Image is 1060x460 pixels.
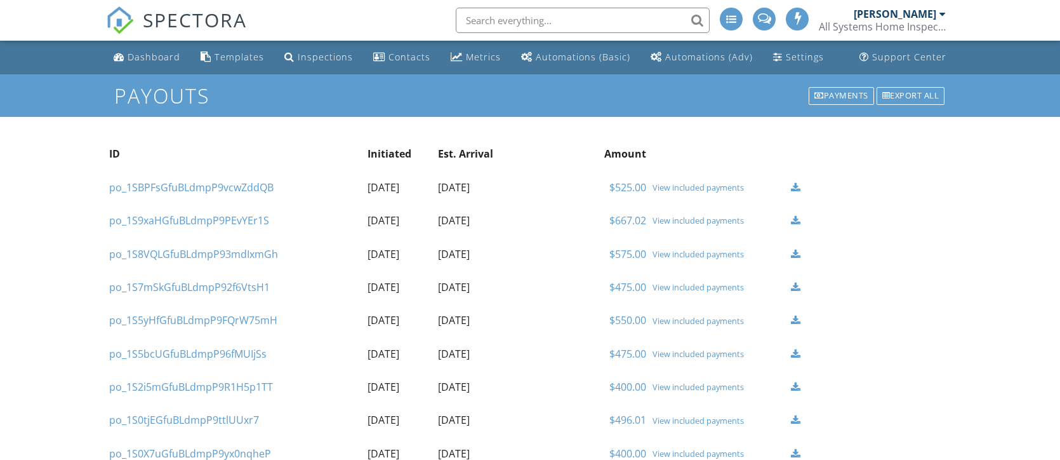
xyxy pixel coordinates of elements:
a: po_1S0tjEGfuBLdmpP9ttlUUxr7 [109,413,259,427]
td: [DATE] [435,370,522,403]
td: [DATE] [364,304,435,337]
td: [DATE] [435,271,522,304]
td: [DATE] [435,304,522,337]
a: Metrics [446,46,506,69]
a: $550.00 [609,313,646,327]
a: po_1S9xaHGfuBLdmpP9PEvYEr1S [109,213,269,227]
a: View included payments [653,316,785,326]
a: Payments [807,86,875,106]
a: Inspections [279,46,358,69]
a: Dashboard [109,46,185,69]
span: SPECTORA [143,6,247,33]
a: po_1S5bcUGfuBLdmpP96fMUIjSs [109,347,267,361]
div: All Systems Home Inspection [819,20,946,33]
td: [DATE] [435,238,522,271]
div: Settings [786,51,824,63]
div: Templates [215,51,264,63]
td: [DATE] [364,370,435,403]
a: po_1S5yHfGfuBLdmpP9FQrW75mH [109,313,277,327]
td: [DATE] [435,171,522,204]
a: Settings [768,46,829,69]
div: [PERSON_NAME] [854,8,936,20]
a: $525.00 [609,180,646,194]
div: Inspections [298,51,353,63]
h1: Payouts [114,85,946,107]
div: Support Center [872,51,946,63]
a: View included payments [653,282,785,292]
a: View included payments [653,416,785,426]
a: Contacts [368,46,435,69]
td: [DATE] [364,271,435,304]
td: [DATE] [364,171,435,204]
td: [DATE] [435,337,522,370]
a: po_1S2i5mGfuBLdmpP9R1H5p1TT [109,380,273,394]
a: po_1S7mSkGfuBLdmpP92f6VtsH1 [109,280,270,294]
a: Templates [195,46,269,69]
a: po_1SBPFsGfuBLdmpP9vcwZddQB [109,180,274,194]
td: [DATE] [364,204,435,237]
a: View included payments [653,215,785,226]
th: Initiated [364,137,435,170]
td: [DATE] [364,238,435,271]
td: [DATE] [435,204,522,237]
input: Search everything... [456,8,710,33]
a: $475.00 [609,280,646,294]
img: The Best Home Inspection Software - Spectora [106,6,134,34]
a: View included payments [653,382,785,392]
a: View included payments [653,182,785,193]
a: $667.02 [609,213,646,227]
a: $475.00 [609,347,646,361]
div: Automations (Adv) [665,51,753,63]
a: Export all [875,86,946,106]
td: [DATE] [435,403,522,436]
a: Automations (Advanced) [646,46,758,69]
a: $575.00 [609,247,646,261]
th: Amount [522,137,649,170]
a: Automations (Basic) [516,46,635,69]
a: SPECTORA [106,17,247,44]
td: [DATE] [364,403,435,436]
div: Contacts [388,51,430,63]
div: Automations (Basic) [536,51,630,63]
a: $400.00 [609,380,646,394]
th: Est. Arrival [435,137,522,170]
div: Export all [877,87,945,105]
a: po_1S8VQLGfuBLdmpP93mdIxmGh [109,247,278,261]
a: Support Center [854,46,951,69]
a: View included payments [653,349,785,359]
div: Metrics [466,51,501,63]
td: [DATE] [364,337,435,370]
div: Payments [809,87,874,105]
th: ID [106,137,364,170]
a: $496.01 [609,413,646,427]
a: View included payments [653,449,785,459]
a: View included payments [653,249,785,259]
div: Dashboard [128,51,180,63]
